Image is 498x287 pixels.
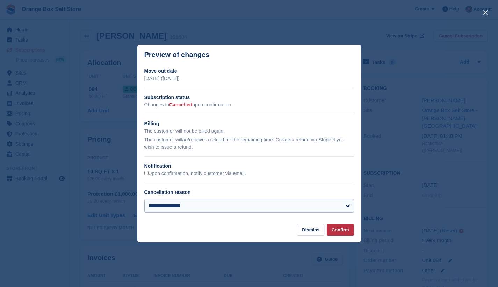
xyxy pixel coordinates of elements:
h2: Notification [144,162,354,170]
button: Dismiss [297,224,324,236]
h2: Billing [144,120,354,127]
span: Cancelled [169,102,192,107]
input: Upon confirmation, notify customer via email. [144,171,149,175]
label: Cancellation reason [144,189,191,195]
p: [DATE] ([DATE]) [144,75,354,82]
em: not [182,137,189,142]
p: The customer will not be billed again. [144,127,354,135]
h2: Move out date [144,68,354,75]
button: Confirm [327,224,354,236]
p: Preview of changes [144,51,210,59]
label: Upon confirmation, notify customer via email. [144,170,246,177]
p: The customer will receive a refund for the remaining time. Create a refund via Stripe if you wish... [144,136,354,151]
button: close [480,7,491,18]
p: Changes to upon confirmation. [144,101,354,108]
h2: Subscription status [144,94,354,101]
